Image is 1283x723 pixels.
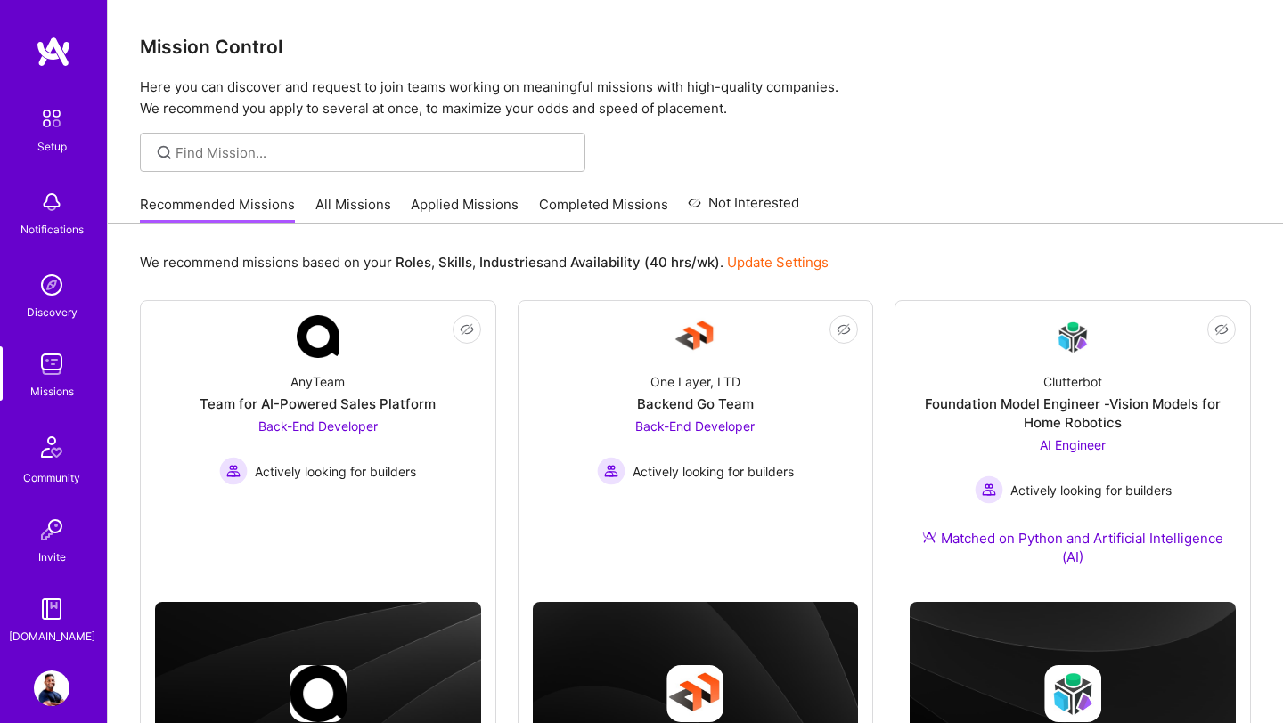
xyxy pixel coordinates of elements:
img: teamwork [34,346,69,382]
a: Company LogoClutterbotFoundation Model Engineer -Vision Models for Home RoboticsAI Engineer Activ... [910,315,1236,588]
img: Ateam Purple Icon [922,530,936,544]
div: Team for AI-Powered Sales Platform [200,394,436,413]
img: discovery [34,267,69,303]
a: Applied Missions [411,195,519,224]
img: Actively looking for builders [975,475,1003,504]
div: [DOMAIN_NAME] [9,627,95,646]
input: Find Mission... [176,143,572,162]
i: icon EyeClosed [837,322,851,337]
b: Skills [438,254,472,271]
h3: Mission Control [140,36,1251,58]
img: Company Logo [674,315,716,358]
b: Industries [479,254,543,271]
div: One Layer, LTD [650,372,740,391]
img: logo [36,36,71,68]
a: Recommended Missions [140,195,295,224]
img: Community [30,426,73,468]
i: icon EyeClosed [1214,322,1229,337]
span: Actively looking for builders [1010,481,1172,500]
a: User Avatar [29,670,74,706]
div: Community [23,468,80,487]
img: Company logo [1044,665,1101,722]
span: Actively looking for builders [255,462,416,481]
a: Completed Missions [539,195,668,224]
img: Invite [34,512,69,548]
img: Company Logo [1051,316,1094,358]
div: Discovery [27,303,78,321]
img: User Avatar [34,670,69,706]
img: Company logo [666,665,723,722]
img: Actively looking for builders [219,457,248,485]
a: Company LogoOne Layer, LTDBackend Go TeamBack-End Developer Actively looking for buildersActively... [533,315,859,543]
span: Back-End Developer [635,418,755,434]
img: Company Logo [297,315,339,358]
p: We recommend missions based on your , , and . [140,253,829,272]
a: Company LogoAnyTeamTeam for AI-Powered Sales PlatformBack-End Developer Actively looking for buil... [155,315,481,543]
div: Setup [37,137,67,156]
div: Backend Go Team [637,394,754,413]
i: icon EyeClosed [460,322,474,337]
div: Foundation Model Engineer -Vision Models for Home Robotics [910,394,1236,432]
b: Availability (40 hrs/wk) [570,254,720,271]
img: Actively looking for builders [597,457,625,485]
span: AI Engineer [1040,437,1106,452]
img: Company logo [290,665,347,722]
img: setup [33,100,70,137]
span: Actively looking for builders [633,462,794,481]
img: guide book [34,591,69,627]
img: bell [34,184,69,220]
a: Update Settings [727,254,829,271]
div: Clutterbot [1043,372,1102,391]
div: Invite [38,548,66,566]
p: Here you can discover and request to join teams working on meaningful missions with high-quality ... [140,77,1251,119]
a: Not Interested [688,192,799,224]
a: All Missions [315,195,391,224]
div: Matched on Python and Artificial Intelligence (AI) [910,529,1236,566]
div: Missions [30,382,74,401]
span: Back-End Developer [258,418,378,434]
div: Notifications [20,220,84,239]
i: icon SearchGrey [154,142,175,163]
div: AnyTeam [290,372,345,391]
b: Roles [396,254,431,271]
